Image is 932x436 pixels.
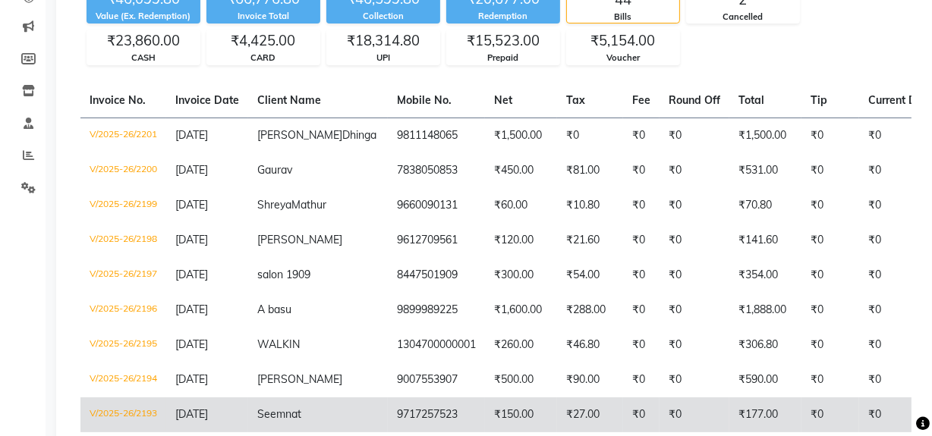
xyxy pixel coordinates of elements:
[632,93,650,107] span: Fee
[557,397,623,432] td: ₹27.00
[388,328,485,362] td: 1304700000001
[660,153,729,188] td: ₹0
[567,52,679,64] div: Voucher
[729,188,801,223] td: ₹70.80
[801,397,859,432] td: ₹0
[623,258,660,293] td: ₹0
[660,293,729,328] td: ₹0
[485,118,557,153] td: ₹1,500.00
[87,30,200,52] div: ₹23,860.00
[257,303,291,316] span: A basu
[342,128,376,142] span: Dhinga
[388,223,485,258] td: 9612709561
[485,188,557,223] td: ₹60.00
[207,52,320,64] div: CARD
[868,93,929,107] span: Current Due
[87,10,200,23] div: Value (Ex. Redemption)
[660,258,729,293] td: ₹0
[388,258,485,293] td: 8447501909
[557,153,623,188] td: ₹81.00
[557,362,623,397] td: ₹90.00
[257,268,310,281] span: salon 1909
[257,163,292,177] span: Gaurav
[80,258,166,293] td: V/2025-26/2197
[660,118,729,153] td: ₹0
[175,128,208,142] span: [DATE]
[447,52,559,64] div: Prepaid
[729,153,801,188] td: ₹531.00
[388,362,485,397] td: 9007553907
[623,328,660,362] td: ₹0
[557,328,623,362] td: ₹46.80
[326,10,440,23] div: Collection
[175,93,239,107] span: Invoice Date
[623,362,660,397] td: ₹0
[291,198,326,212] span: Mathur
[801,362,859,397] td: ₹0
[623,188,660,223] td: ₹0
[729,328,801,362] td: ₹306.80
[623,293,660,328] td: ₹0
[327,30,439,52] div: ₹18,314.80
[388,118,485,153] td: 9811148065
[90,93,146,107] span: Invoice No.
[729,258,801,293] td: ₹354.00
[567,11,679,24] div: Bills
[80,293,166,328] td: V/2025-26/2196
[80,397,166,432] td: V/2025-26/2193
[557,293,623,328] td: ₹288.00
[623,223,660,258] td: ₹0
[80,223,166,258] td: V/2025-26/2198
[257,407,301,421] span: Seemnat
[738,93,764,107] span: Total
[660,223,729,258] td: ₹0
[729,223,801,258] td: ₹141.60
[485,293,557,328] td: ₹1,600.00
[447,30,559,52] div: ₹15,523.00
[446,10,560,23] div: Redemption
[485,328,557,362] td: ₹260.00
[801,328,859,362] td: ₹0
[567,30,679,52] div: ₹5,154.00
[257,372,342,386] span: [PERSON_NAME]
[175,198,208,212] span: [DATE]
[485,258,557,293] td: ₹300.00
[175,163,208,177] span: [DATE]
[388,293,485,328] td: 9899989225
[494,93,512,107] span: Net
[801,188,859,223] td: ₹0
[623,397,660,432] td: ₹0
[80,188,166,223] td: V/2025-26/2199
[257,233,342,246] span: [PERSON_NAME]
[557,118,623,153] td: ₹0
[80,362,166,397] td: V/2025-26/2194
[485,397,557,432] td: ₹150.00
[206,10,320,23] div: Invoice Total
[327,52,439,64] div: UPI
[485,153,557,188] td: ₹450.00
[623,118,660,153] td: ₹0
[80,118,166,153] td: V/2025-26/2201
[207,30,320,52] div: ₹4,425.00
[257,128,342,142] span: [PERSON_NAME]
[801,118,859,153] td: ₹0
[801,153,859,188] td: ₹0
[811,93,827,107] span: Tip
[257,93,321,107] span: Client Name
[729,118,801,153] td: ₹1,500.00
[801,293,859,328] td: ₹0
[623,153,660,188] td: ₹0
[660,328,729,362] td: ₹0
[388,397,485,432] td: 9717257523
[801,223,859,258] td: ₹0
[175,407,208,421] span: [DATE]
[388,153,485,188] td: 7838050853
[80,328,166,362] td: V/2025-26/2195
[557,188,623,223] td: ₹10.80
[388,188,485,223] td: 9660090131
[557,258,623,293] td: ₹54.00
[485,223,557,258] td: ₹120.00
[669,93,720,107] span: Round Off
[660,362,729,397] td: ₹0
[557,223,623,258] td: ₹21.60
